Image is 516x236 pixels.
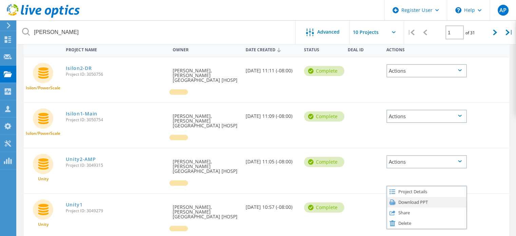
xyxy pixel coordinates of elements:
div: Actions [386,110,467,123]
div: | [502,20,516,44]
div: Actions [386,155,467,168]
span: of 31 [465,30,475,36]
div: [DATE] 11:11 (-08:00) [242,57,301,80]
div: [DATE] 11:05 (-08:00) [242,148,301,171]
div: [PERSON_NAME], [PERSON_NAME][GEOGRAPHIC_DATA] [HOSP] [169,103,242,135]
div: Date Created [242,43,301,56]
div: Download PPT [387,197,466,207]
span: Isilon/PowerScale [26,131,60,135]
a: Unity2-AMP [66,157,96,162]
span: Unity [38,222,49,226]
div: Status [301,43,344,55]
span: Project ID: 3050754 [66,118,166,122]
svg: \n [455,7,461,13]
span: AP [499,7,507,13]
a: Live Optics Dashboard [7,14,80,19]
div: | [404,20,418,44]
a: Unity1 [66,202,82,207]
div: Project Name [62,43,169,55]
span: Unity [38,177,49,181]
span: Project ID: 3049315 [66,163,166,167]
span: Project ID: 3050756 [66,72,166,76]
div: Deal Id [344,43,383,55]
span: Isilon/PowerScale [26,86,60,90]
div: Project Details [387,186,466,197]
div: [PERSON_NAME], [PERSON_NAME][GEOGRAPHIC_DATA] [HOSP] [169,57,242,89]
span: Advanced [317,30,340,34]
div: Complete [304,157,344,167]
span: Project ID: 3049279 [66,209,166,213]
div: Complete [304,66,344,76]
div: [DATE] 11:09 (-08:00) [242,103,301,125]
div: Actions [383,43,471,55]
div: Complete [304,202,344,213]
div: [PERSON_NAME], [PERSON_NAME][GEOGRAPHIC_DATA] [HOSP] [169,148,242,180]
a: Isilon2-DR [66,66,92,71]
div: Actions [386,64,467,77]
div: [DATE] 10:57 (-08:00) [242,194,301,216]
div: [PERSON_NAME], [PERSON_NAME][GEOGRAPHIC_DATA] [HOSP] [169,194,242,226]
a: Isilon1-Main [66,111,97,116]
div: Complete [304,111,344,122]
div: Share [387,207,466,218]
div: Delete [387,218,466,229]
input: Search projects by name, owner, ID, company, etc [17,20,296,44]
div: Owner [169,43,242,55]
